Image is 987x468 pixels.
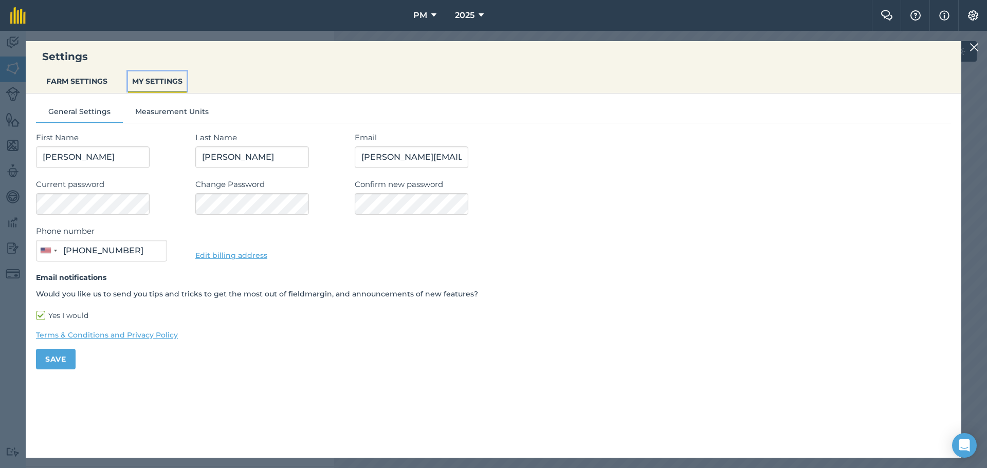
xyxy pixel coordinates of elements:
[36,349,76,369] button: Save
[36,329,951,341] a: Terms & Conditions and Privacy Policy
[36,310,951,321] label: Yes I would
[952,433,977,458] div: Open Intercom Messenger
[36,106,123,121] button: General Settings
[36,240,60,261] button: Selected country
[36,132,185,144] label: First Name
[128,71,187,91] button: MY SETTINGS
[195,132,344,144] label: Last Name
[881,10,893,21] img: Two speech bubbles overlapping with the left bubble in the forefront
[42,71,112,91] button: FARM SETTINGS
[970,41,979,53] img: svg+xml;base64,PHN2ZyB4bWxucz0iaHR0cDovL3d3dy53My5vcmcvMjAwMC9zdmciIHdpZHRoPSIyMiIgaGVpZ2h0PSIzMC...
[939,9,949,22] img: svg+xml;base64,PHN2ZyB4bWxucz0iaHR0cDovL3d3dy53My5vcmcvMjAwMC9zdmciIHdpZHRoPSIxNyIgaGVpZ2h0PSIxNy...
[195,251,267,260] a: Edit billing address
[36,225,185,237] label: Phone number
[36,178,185,191] label: Current password
[36,272,951,283] h4: Email notifications
[195,178,344,191] label: Change Password
[36,288,951,299] p: Would you like us to send you tips and tricks to get the most out of fieldmargin, and announcemen...
[355,132,951,144] label: Email
[355,178,951,191] label: Confirm new password
[123,106,221,121] button: Measurement Units
[909,10,922,21] img: A question mark icon
[967,10,979,21] img: A cog icon
[455,9,474,22] span: 2025
[10,7,26,24] img: fieldmargin Logo
[26,49,961,64] h3: Settings
[413,9,427,22] span: PM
